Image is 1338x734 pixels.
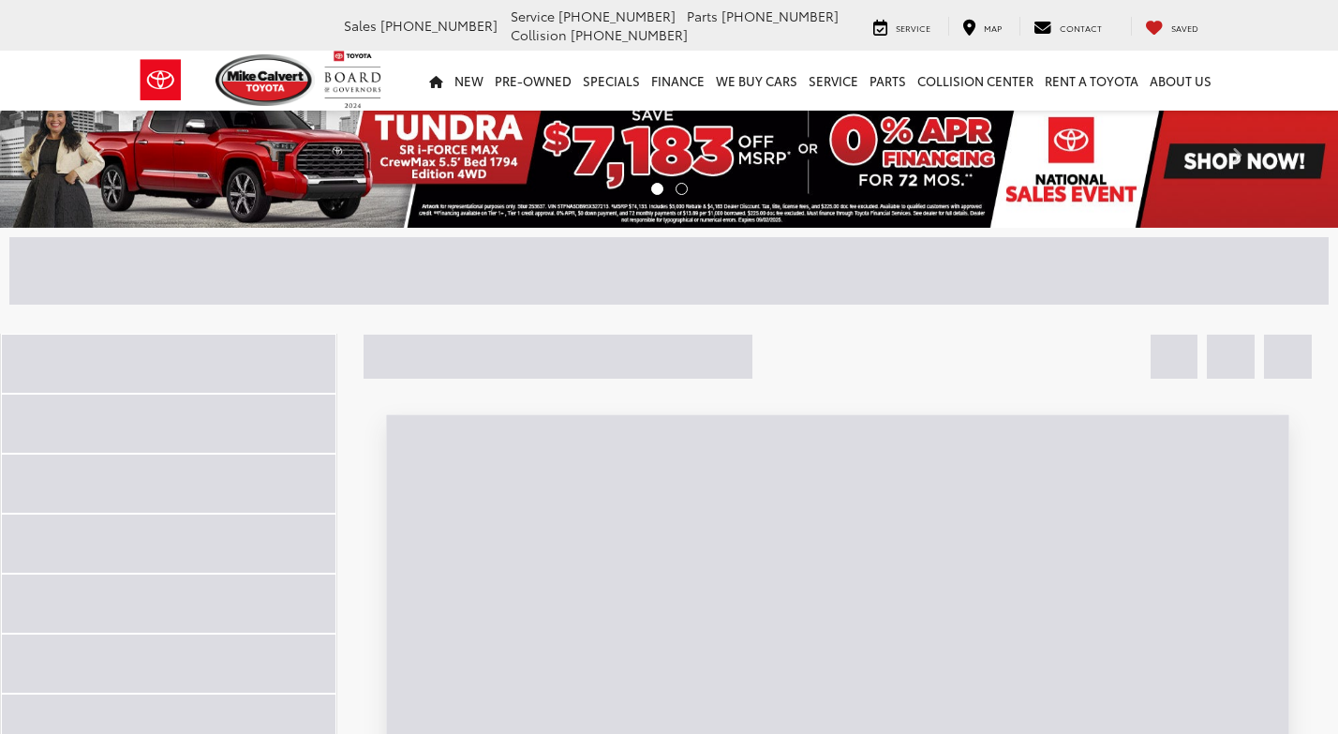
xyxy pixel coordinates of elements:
a: WE BUY CARS [710,51,803,111]
span: Service [511,7,555,25]
a: Specials [577,51,646,111]
a: New [449,51,489,111]
a: Pre-Owned [489,51,577,111]
a: Service [859,17,944,36]
a: Contact [1019,17,1116,36]
a: Service [803,51,864,111]
span: Contact [1060,22,1102,34]
a: Collision Center [912,51,1039,111]
span: Parts [687,7,718,25]
span: Saved [1171,22,1198,34]
span: [PHONE_NUMBER] [571,25,688,44]
span: Map [984,22,1002,34]
a: My Saved Vehicles [1131,17,1212,36]
span: [PHONE_NUMBER] [380,16,498,35]
span: Service [896,22,930,34]
a: Rent a Toyota [1039,51,1144,111]
a: Parts [864,51,912,111]
img: Mike Calvert Toyota [216,54,315,106]
a: About Us [1144,51,1217,111]
a: Map [948,17,1016,36]
span: Collision [511,25,567,44]
img: Toyota [126,50,196,111]
span: Sales [344,16,377,35]
span: [PHONE_NUMBER] [558,7,676,25]
a: Home [424,51,449,111]
a: Finance [646,51,710,111]
span: [PHONE_NUMBER] [721,7,839,25]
